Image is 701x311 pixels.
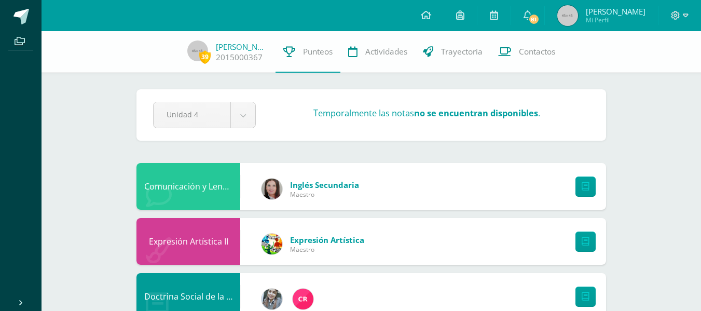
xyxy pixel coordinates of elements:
[340,31,415,73] a: Actividades
[586,16,645,24] span: Mi Perfil
[303,46,333,57] span: Punteos
[415,31,490,73] a: Trayectoria
[154,102,255,128] a: Unidad 4
[290,245,364,254] span: Maestro
[167,102,217,127] span: Unidad 4
[414,107,538,119] strong: no se encuentran disponibles
[136,163,240,210] div: Comunicación y Lenguaje L3 Inglés
[216,42,268,52] a: [PERSON_NAME]
[586,6,645,17] span: [PERSON_NAME]
[187,40,208,61] img: 45x45
[365,46,407,57] span: Actividades
[276,31,340,73] a: Punteos
[557,5,578,26] img: 45x45
[293,289,313,309] img: 866c3f3dc5f3efb798120d7ad13644d9.png
[313,107,540,119] h3: Temporalmente las notas .
[290,235,364,245] span: Expresión Artística
[262,289,282,309] img: cba4c69ace659ae4cf02a5761d9a2473.png
[199,50,211,63] span: 39
[262,179,282,199] img: 8af0450cf43d44e38c4a1497329761f3.png
[262,234,282,254] img: 159e24a6ecedfdf8f489544946a573f0.png
[290,190,359,199] span: Maestro
[519,46,555,57] span: Contactos
[136,218,240,265] div: Expresión Artística II
[441,46,483,57] span: Trayectoria
[216,52,263,63] a: 2015000367
[290,180,359,190] span: Inglés Secundaria
[490,31,563,73] a: Contactos
[528,13,539,25] span: 81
